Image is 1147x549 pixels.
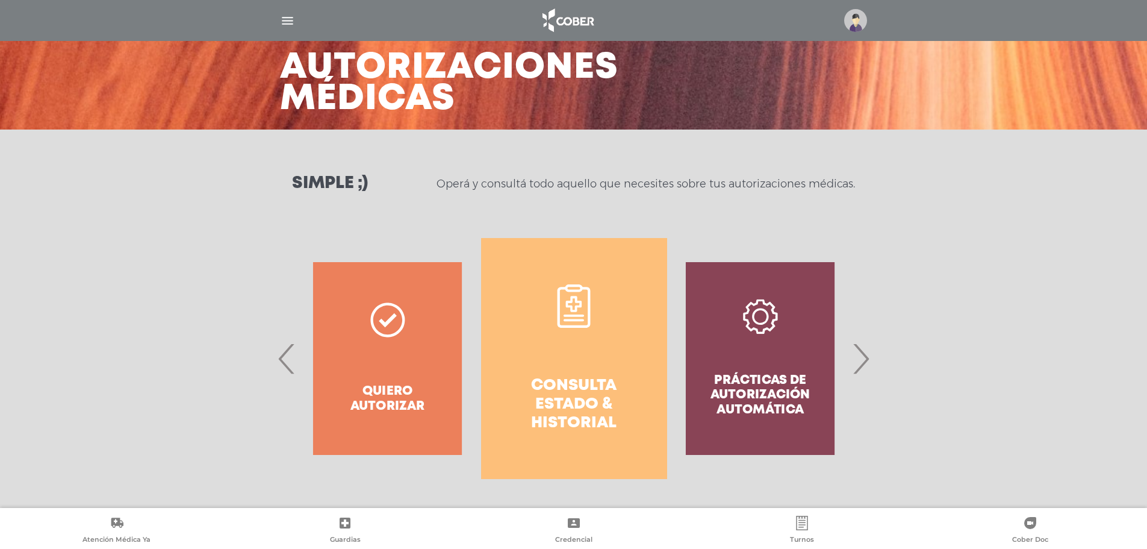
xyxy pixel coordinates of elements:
[280,52,618,115] h3: Autorizaciones médicas
[2,516,231,547] a: Atención Médica Ya
[292,175,368,192] h3: Simple ;)
[849,326,872,391] span: Next
[1012,535,1048,546] span: Cober Doc
[916,516,1145,547] a: Cober Doc
[231,516,459,547] a: Guardias
[459,516,688,547] a: Credencial
[437,177,855,191] p: Operá y consultá todo aquello que necesites sobre tus autorizaciones médicas.
[481,238,667,479] a: Consulta estado & historial
[503,377,645,433] h4: Consulta estado & historial
[536,6,599,35] img: logo_cober_home-white.png
[844,9,867,32] img: profile-placeholder.svg
[82,535,151,546] span: Atención Médica Ya
[555,535,592,546] span: Credencial
[790,535,814,546] span: Turnos
[275,326,299,391] span: Previous
[330,535,361,546] span: Guardias
[688,516,916,547] a: Turnos
[280,13,295,28] img: Cober_menu-lines-white.svg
